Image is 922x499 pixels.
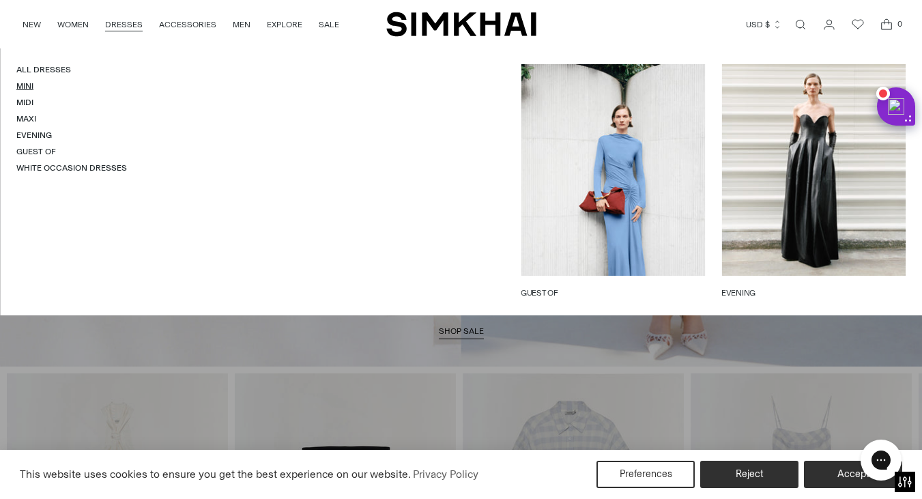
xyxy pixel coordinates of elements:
span: This website uses cookies to ensure you get the best experience on our website. [20,468,411,481]
a: Go to the account page [816,11,843,38]
button: Reject [700,461,798,488]
a: EXPLORE [267,10,302,40]
a: SALE [319,10,339,40]
button: Accept [804,461,902,488]
a: Wishlist [844,11,871,38]
a: SIMKHAI [386,11,536,38]
iframe: Gorgias live chat messenger [854,435,908,485]
button: USD $ [746,10,782,40]
a: ACCESSORIES [159,10,216,40]
a: NEW [23,10,41,40]
a: DRESSES [105,10,143,40]
iframe: Sign Up via Text for Offers [11,447,137,488]
button: Preferences [596,461,695,488]
span: 0 [893,18,906,30]
a: Open search modal [787,11,814,38]
a: Privacy Policy (opens in a new tab) [411,464,480,485]
a: MEN [233,10,250,40]
a: WOMEN [57,10,89,40]
a: Open cart modal [873,11,900,38]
